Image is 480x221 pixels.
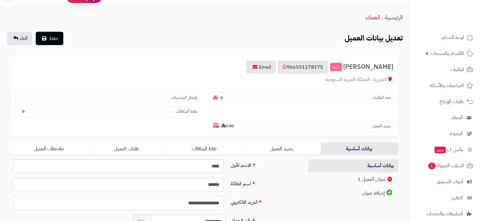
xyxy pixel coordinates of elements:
[413,142,476,157] a: وآتس آبجديد
[428,161,464,170] span: السلات المتروكة
[442,33,464,42] span: لوحة التحكم
[413,62,476,77] a: الطلبات
[413,174,476,189] a: أدوات التسويق
[452,193,463,202] span: التقارير
[166,143,243,155] a: نقاط المكافآت
[345,33,403,44] b: تعديل بيانات العميل
[228,178,301,187] label: اسم العائلة
[246,60,276,74] a: Email
[321,143,398,155] a: بيانات أساسية
[413,190,476,205] a: التقارير
[413,126,476,141] a: المدونة
[372,95,391,101] small: عدد الطلبات
[439,97,464,106] span: طلبات الإرجاع
[176,109,197,115] small: نقاط ألمكافآت
[20,35,28,42] span: الغاء
[372,123,391,129] small: رصيد العميل
[88,143,166,155] a: طلبات العميل
[413,94,476,109] a: طلبات الإرجاع
[385,13,403,22] a: الرئيسية
[437,177,463,186] span: أدوات التسويق
[330,63,342,71] small: نشط
[450,65,464,74] span: الطلبات
[278,60,328,74] a: 966551178175
[413,78,476,93] a: المراجعات والأسئلة
[36,32,63,45] button: حفظ
[439,11,474,23] img: logo-2.png
[343,63,393,70] span: [PERSON_NAME]
[15,76,393,83] div: العزيزية ، المملكة العربية السعودية
[49,35,58,42] span: حفظ
[308,173,399,186] a: عنوان العميل 1
[413,206,476,221] a: التطبيقات والخدمات
[428,162,436,169] span: 1
[220,95,223,101] b: 0
[22,109,25,114] b: 0
[366,13,380,22] a: العملاء
[308,159,399,172] a: بيانات أساسية
[243,143,321,155] a: رصيد العميل
[221,123,234,129] b: 0.00
[431,49,464,58] span: الأقسام والمنتجات
[228,196,301,206] label: البريد الالكتروني
[451,113,463,122] span: العملاء
[450,129,463,138] span: المدونة
[7,32,32,45] a: الغاء
[430,81,464,90] span: المراجعات والأسئلة
[413,30,476,45] a: لوحة التحكم
[434,145,463,154] span: وآتس آب
[426,210,463,218] span: التطبيقات والخدمات
[308,187,399,200] a: إضافة عنوان
[413,158,476,173] a: السلات المتروكة1
[435,147,446,153] span: جديد
[11,143,88,155] a: ملاحظات العميل
[171,95,197,101] small: إجمالي المشتريات
[413,110,476,125] a: العملاء
[228,159,301,169] label: الاسم الأول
